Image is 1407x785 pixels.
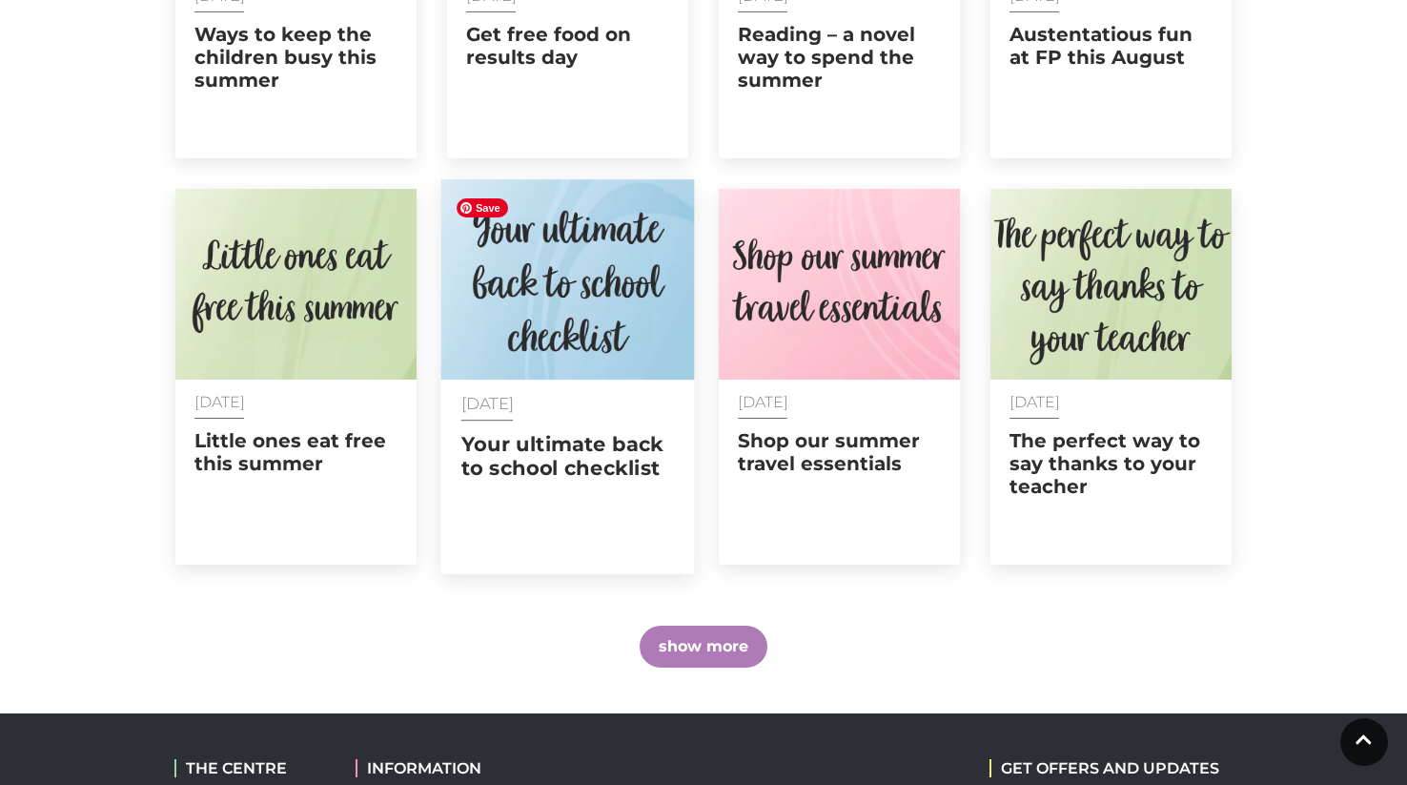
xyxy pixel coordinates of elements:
[441,179,695,574] a: [DATE] Your ultimate back to school checklist
[194,429,398,475] h2: Little ones eat free this summer
[457,198,508,217] span: Save
[466,23,669,69] h2: Get free food on results day
[640,626,767,668] button: show more
[719,189,960,565] a: [DATE] Shop our summer travel essentials
[175,189,417,565] a: [DATE] Little ones eat free this summer
[1009,429,1213,498] h2: The perfect way to say thanks to your teacher
[738,23,941,92] h2: Reading – a novel way to spend the summer
[990,189,1232,565] a: [DATE] The perfect way to say thanks to your teacher
[1009,394,1213,410] p: [DATE]
[194,394,398,410] p: [DATE]
[356,759,599,777] h2: INFORMATION
[1009,23,1213,69] h2: Austentatious fun at FP this August
[461,432,675,480] h2: Your ultimate back to school checklist
[989,759,1219,777] h2: GET OFFERS AND UPDATES
[738,429,941,475] h2: Shop our summer travel essentials
[174,759,327,777] h2: THE CENTRE
[461,395,675,412] p: [DATE]
[738,394,941,410] p: [DATE]
[194,23,398,92] h2: Ways to keep the children busy this summer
